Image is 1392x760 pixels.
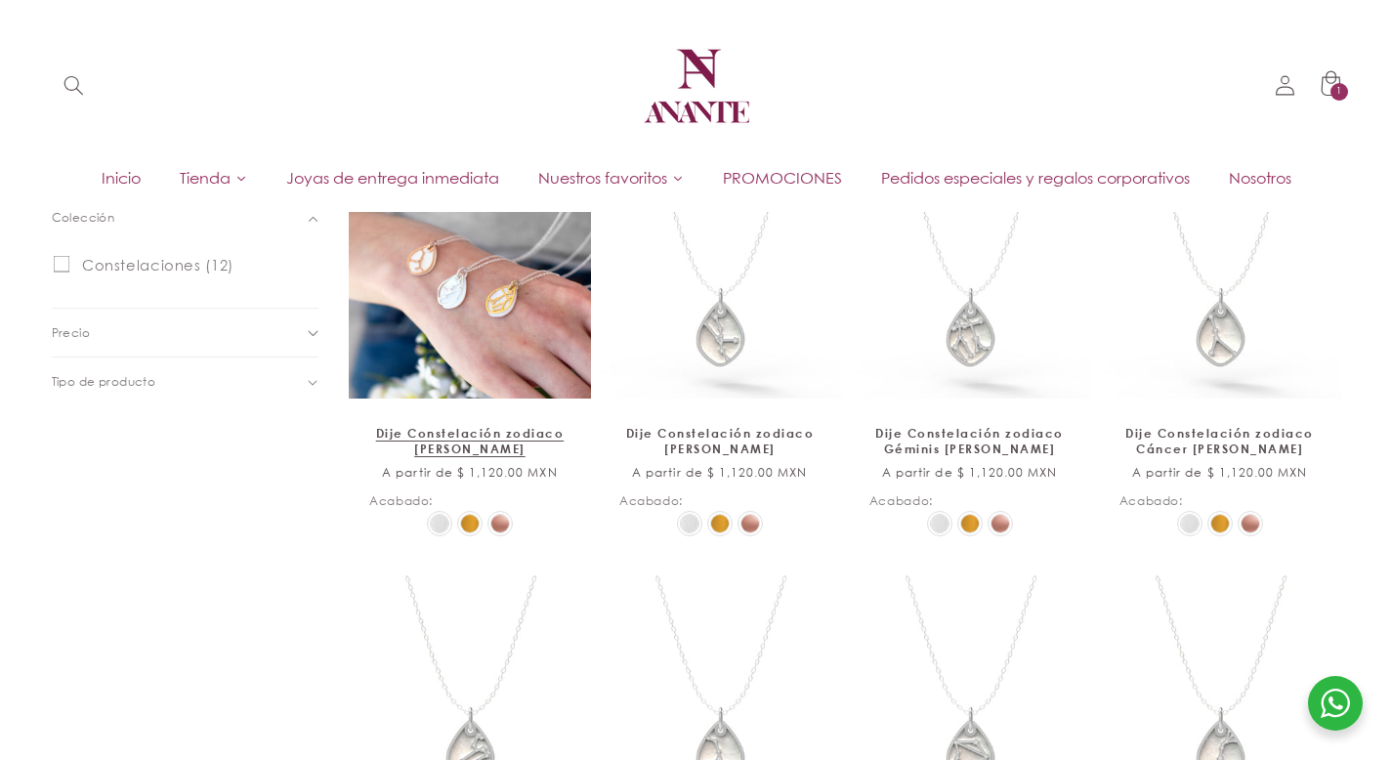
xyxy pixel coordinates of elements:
[862,163,1209,192] a: Pedidos especiales y regalos corporativos
[869,426,1071,456] a: Dije Constelación zodiaco Géminis [PERSON_NAME]
[52,373,156,391] span: Tipo de producto
[1119,426,1321,456] a: Dije Constelación zodiaco Cáncer [PERSON_NAME]
[1229,167,1291,189] span: Nosotros
[31,51,47,66] img: website_grey.svg
[519,163,703,192] a: Nuestros favoritos
[723,167,842,189] span: PROMOCIONES
[214,113,230,129] img: tab_keywords_by_traffic_grey.svg
[881,167,1190,189] span: Pedidos especiales y regalos corporativos
[52,209,115,227] span: Colección
[619,426,821,456] a: Dije Constelación zodiaco [PERSON_NAME]
[235,115,307,128] div: Palabras clave
[52,193,318,241] summary: Colección (0 seleccionado)
[31,31,47,47] img: logo_orange.svg
[1336,83,1342,101] span: 1
[267,163,519,192] a: Joyas de entrega inmediata
[638,27,755,145] img: Anante Joyería | Diseño en plata y oro
[703,163,862,192] a: PROMOCIONES
[630,20,763,152] a: Anante Joyería | Diseño en plata y oro
[82,113,98,129] img: tab_domain_overview_orange.svg
[52,358,318,405] summary: Tipo de producto (0 seleccionado)
[55,31,96,47] div: v 4.0.25
[82,163,160,192] a: Inicio
[52,63,97,108] summary: Búsqueda
[180,167,231,189] span: Tienda
[82,256,233,274] span: Constelaciones (12)
[52,324,91,342] span: Precio
[104,115,149,128] div: Dominio
[102,167,141,189] span: Inicio
[1209,163,1311,192] a: Nosotros
[369,426,570,456] a: Dije Constelación zodiaco [PERSON_NAME]
[52,309,318,357] summary: Precio
[160,163,267,192] a: Tienda
[51,51,219,66] div: Dominio: [DOMAIN_NAME]
[286,167,499,189] span: Joyas de entrega inmediata
[538,167,667,189] span: Nuestros favoritos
